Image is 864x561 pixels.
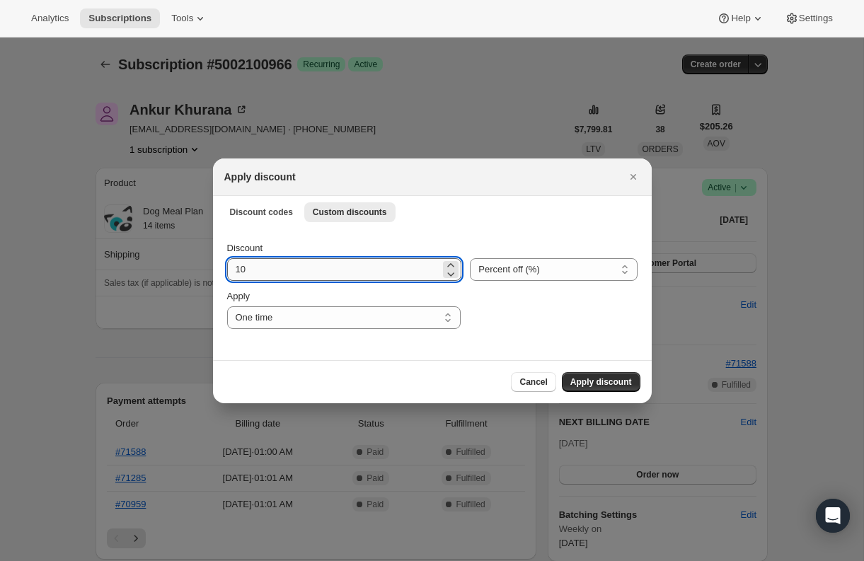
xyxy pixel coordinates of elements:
span: Help [731,13,750,24]
span: Apply discount [570,376,632,388]
button: Analytics [23,8,77,28]
button: Settings [776,8,841,28]
span: Discount [227,243,263,253]
button: Apply discount [562,372,640,392]
button: Help [708,8,773,28]
button: Close [623,167,643,187]
button: Tools [163,8,216,28]
span: Tools [171,13,193,24]
h2: Apply discount [224,170,296,184]
div: Custom discounts [213,227,652,360]
span: Cancel [519,376,547,388]
div: Open Intercom Messenger [816,499,850,533]
button: Subscriptions [80,8,160,28]
span: Analytics [31,13,69,24]
span: Apply [227,291,250,301]
button: Discount codes [221,202,301,222]
button: Cancel [511,372,555,392]
button: Custom discounts [304,202,396,222]
span: Settings [799,13,833,24]
span: Custom discounts [313,207,387,218]
span: Discount codes [230,207,293,218]
span: Subscriptions [88,13,151,24]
